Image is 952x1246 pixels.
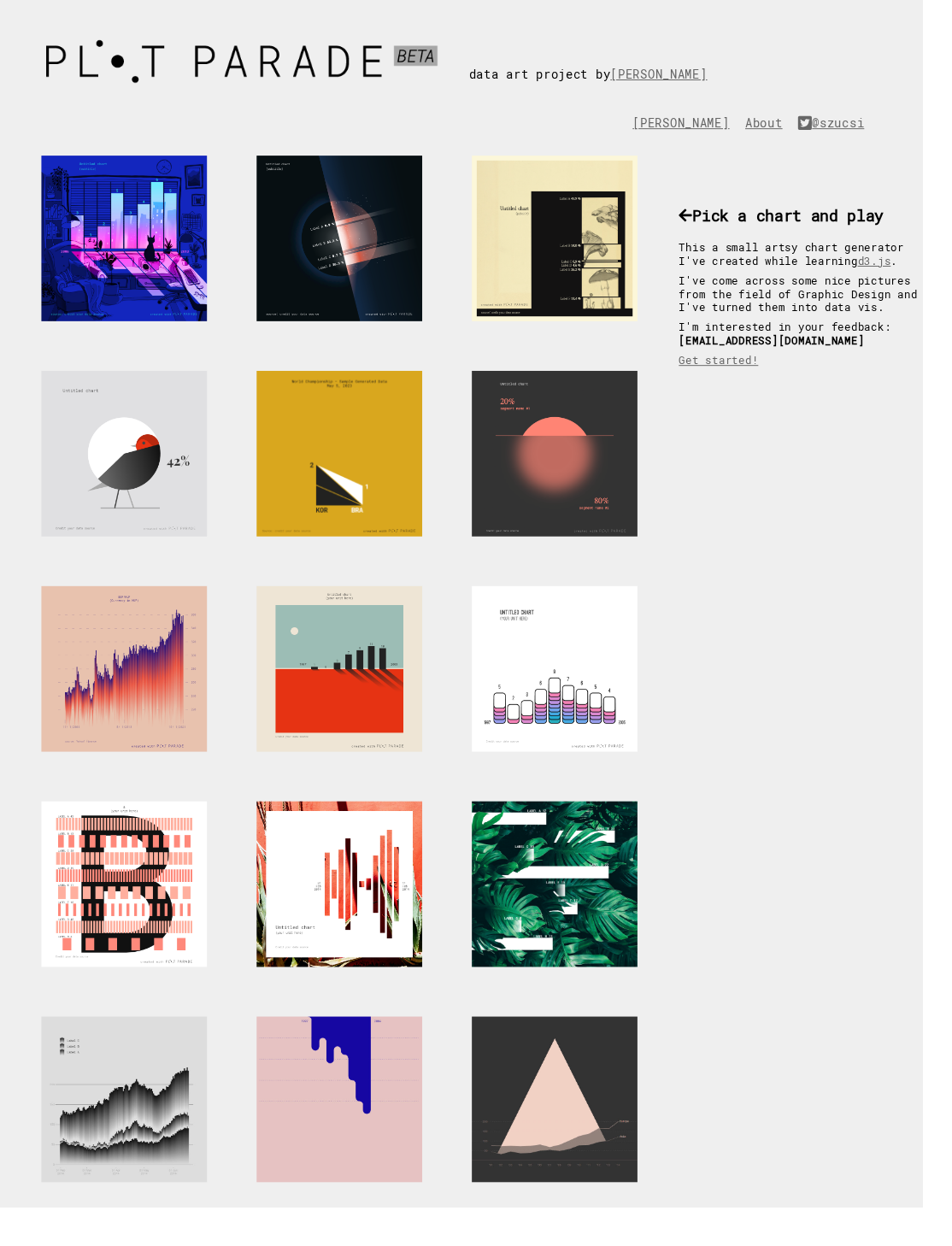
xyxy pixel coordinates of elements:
[653,119,761,135] a: [PERSON_NAME]
[484,34,755,85] div: data art project by
[701,344,892,358] b: [EMAIL_ADDRESS][DOMAIN_NAME]
[824,119,901,135] a: @szucsi
[630,68,738,85] a: [PERSON_NAME]
[885,262,920,276] a: d3.js
[769,119,816,135] a: About
[701,365,783,379] a: Get started!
